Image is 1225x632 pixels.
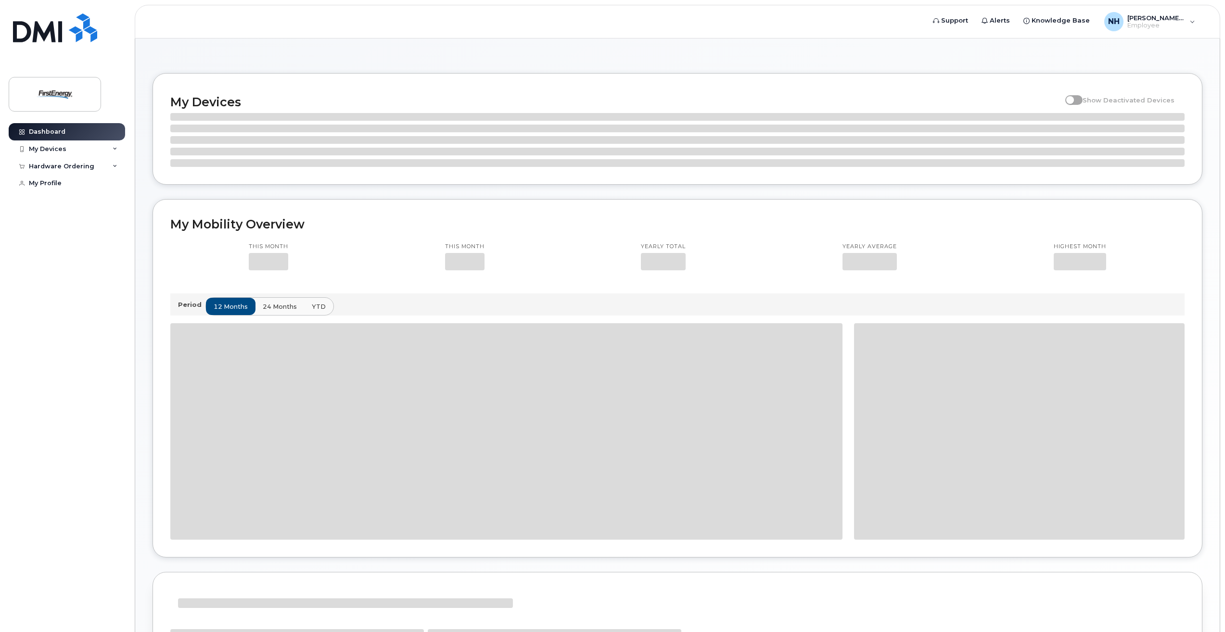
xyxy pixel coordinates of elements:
p: Yearly total [641,243,686,251]
p: This month [445,243,485,251]
p: Yearly average [842,243,897,251]
p: Highest month [1054,243,1106,251]
span: 24 months [263,302,297,311]
p: Period [178,300,205,309]
h2: My Devices [170,95,1060,109]
h2: My Mobility Overview [170,217,1185,231]
span: YTD [312,302,326,311]
input: Show Deactivated Devices [1065,91,1073,99]
span: Show Deactivated Devices [1083,96,1174,104]
p: This month [249,243,288,251]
